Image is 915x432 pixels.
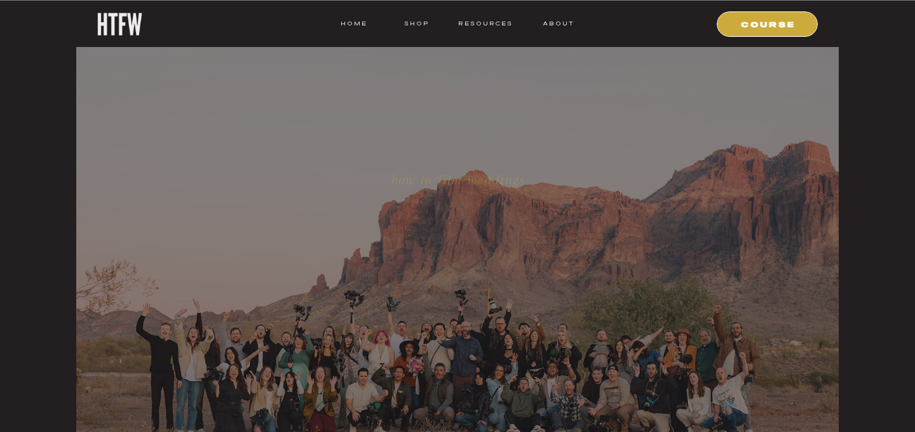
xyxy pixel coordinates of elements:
[332,173,584,187] h1: how to film weddings
[725,18,811,29] a: COURSE
[454,18,513,29] a: resources
[391,18,442,29] a: shop
[341,18,367,29] a: HOME
[542,18,574,29] a: ABOUT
